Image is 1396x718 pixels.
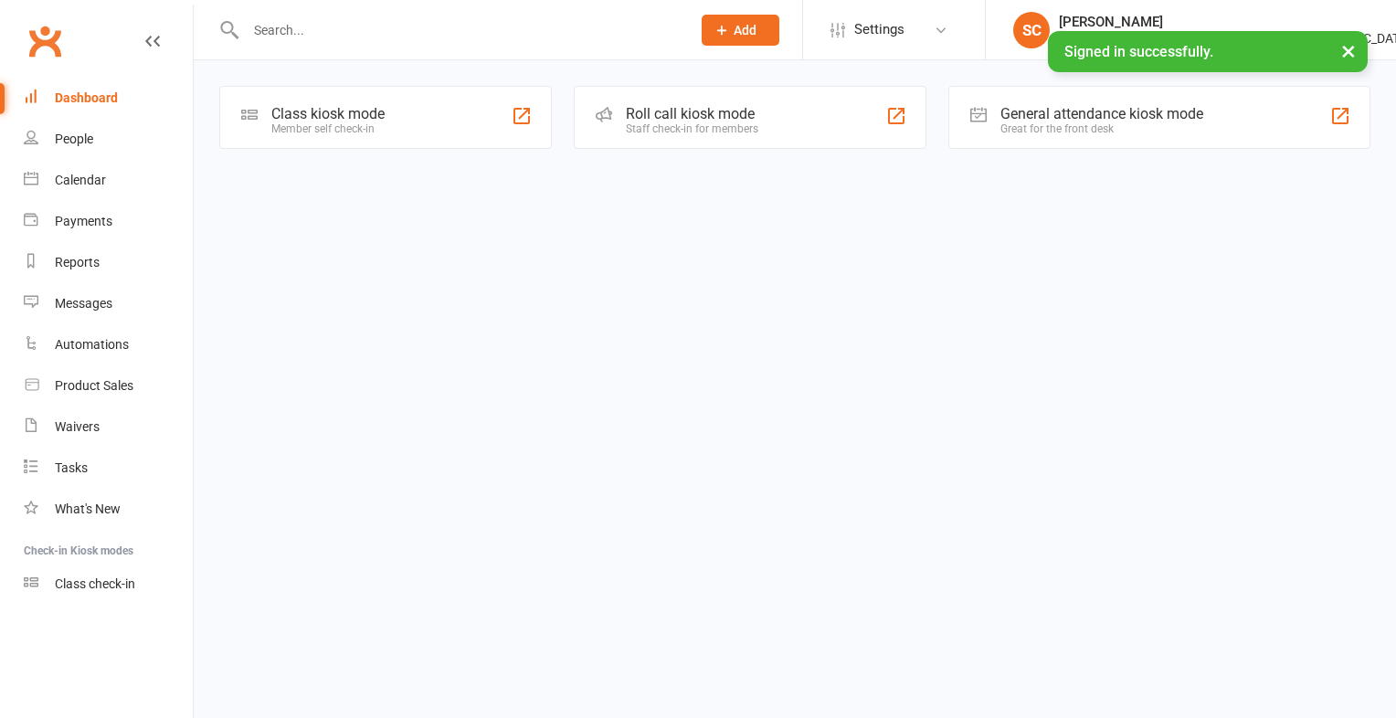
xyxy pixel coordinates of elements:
a: Tasks [24,448,193,489]
div: What's New [55,502,121,516]
div: Tasks [55,460,88,475]
a: Automations [24,324,193,365]
div: Member self check-in [271,122,385,135]
div: Product Sales [55,378,133,393]
a: Messages [24,283,193,324]
div: Messages [55,296,112,311]
div: Staff check-in for members [626,122,758,135]
a: Clubworx [22,18,68,64]
div: Waivers [55,419,100,434]
input: Search... [240,17,678,43]
span: Settings [854,9,904,50]
div: Class check-in [55,576,135,591]
a: Calendar [24,160,193,201]
button: Add [702,15,779,46]
div: SC [1013,12,1050,48]
div: Automations [55,337,129,352]
button: × [1332,31,1365,70]
div: Payments [55,214,112,228]
div: Dashboard [55,90,118,105]
div: Reports [55,255,100,269]
span: Add [734,23,756,37]
a: What's New [24,489,193,530]
span: Signed in successfully. [1064,43,1213,60]
div: Class kiosk mode [271,105,385,122]
a: Class kiosk mode [24,564,193,605]
div: Calendar [55,173,106,187]
a: Payments [24,201,193,242]
a: Reports [24,242,193,283]
div: General attendance kiosk mode [1000,105,1203,122]
div: People [55,132,93,146]
a: Product Sales [24,365,193,407]
a: Dashboard [24,78,193,119]
div: Roll call kiosk mode [626,105,758,122]
div: Great for the front desk [1000,122,1203,135]
a: Waivers [24,407,193,448]
a: People [24,119,193,160]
